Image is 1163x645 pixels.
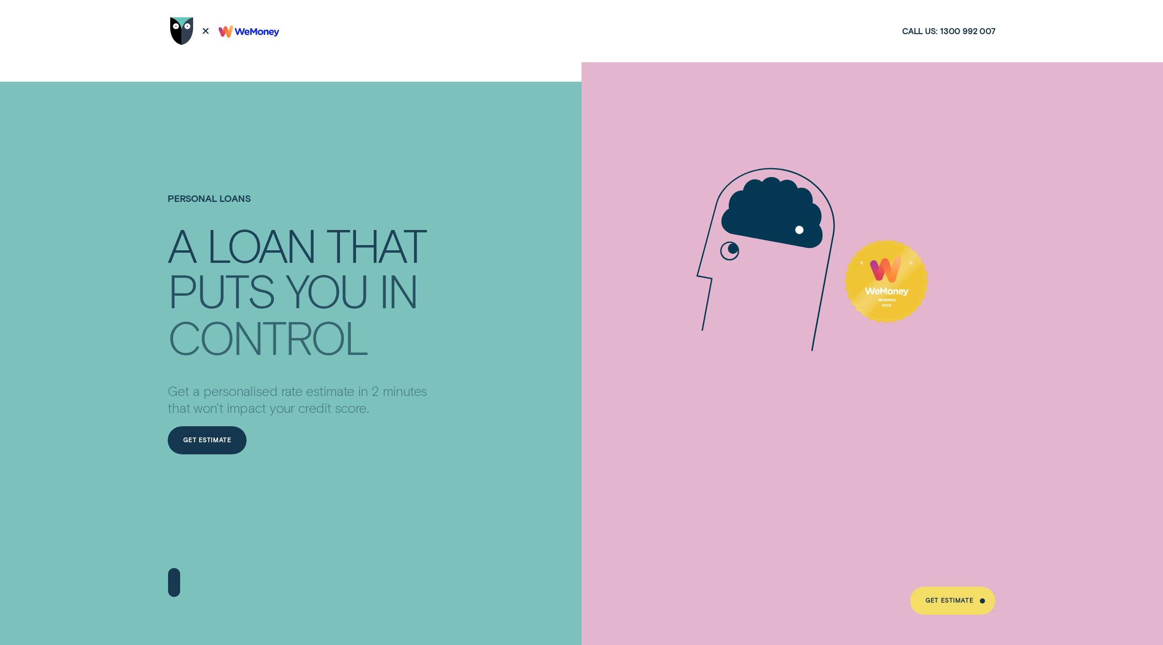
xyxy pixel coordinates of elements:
[168,426,247,454] a: Get Estimate
[170,17,194,45] img: Wisr
[168,193,437,221] h1: Personal Loans
[168,268,275,311] div: PUTS
[286,268,368,311] div: YOU
[910,587,995,615] a: Get Estimate
[168,221,437,351] h4: A LOAN THAT PUTS YOU IN CONTROL
[326,223,426,266] div: THAT
[940,26,995,36] span: 1300 992 007
[902,26,937,36] span: Call us:
[902,26,995,36] a: Call us:1300 992 007
[207,223,316,266] div: LOAN
[168,223,195,266] div: A
[168,315,368,358] div: CONTROL
[168,382,437,416] p: Get a personalised rate estimate in 2 minutes that won't impact your credit score.
[379,268,417,311] div: IN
